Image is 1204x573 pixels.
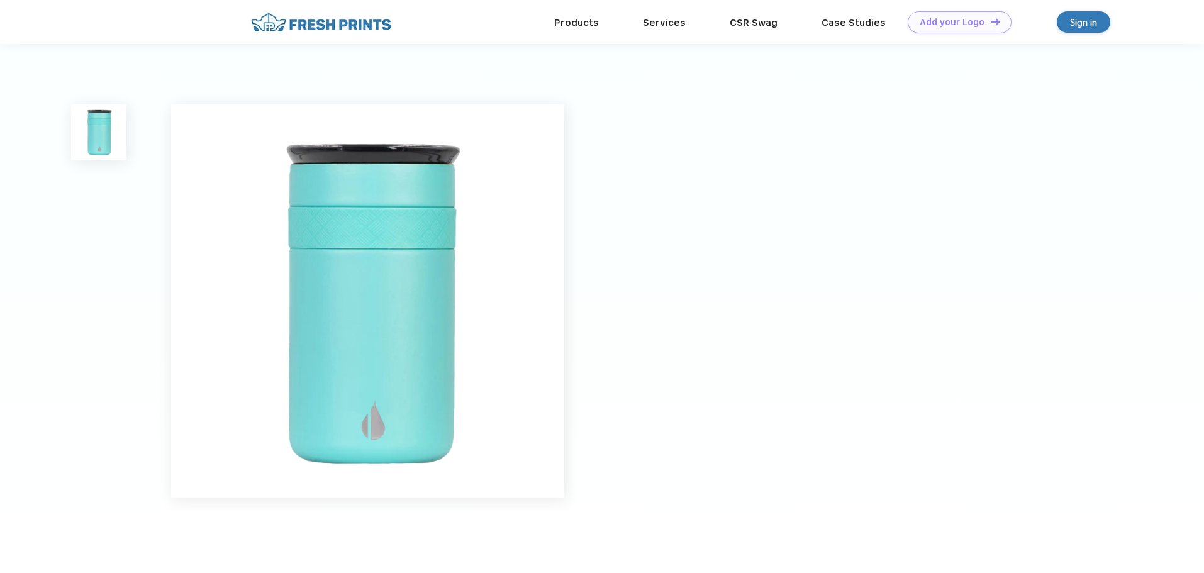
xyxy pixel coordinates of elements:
div: Add your Logo [920,17,984,28]
img: DT [991,18,1000,25]
a: Products [554,17,599,28]
img: func=resize&h=640 [171,104,564,498]
img: func=resize&h=100 [71,104,126,160]
div: Sign in [1070,15,1097,30]
a: Sign in [1057,11,1110,33]
img: fo%20logo%202.webp [247,11,395,33]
